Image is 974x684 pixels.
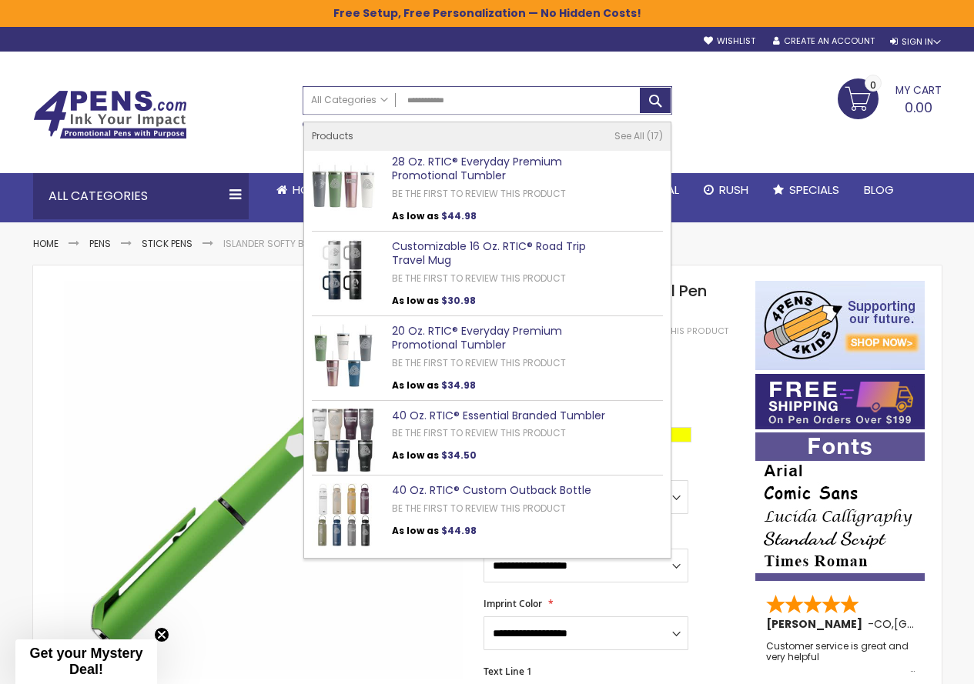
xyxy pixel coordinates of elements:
[312,239,375,302] img: Customizable 16 Oz. RTIC® Road Trip Travel Mug
[392,408,605,423] a: 40 Oz. RTIC® Essential Branded Tumbler
[668,427,691,442] div: Yellow
[441,209,477,222] span: $44.98
[484,597,542,610] span: Imprint Color
[874,616,892,632] span: CO
[789,182,839,198] span: Specials
[392,426,566,439] a: Be the first to review this product
[311,94,388,106] span: All Categories
[773,35,875,47] a: Create an Account
[392,502,566,515] a: Be the first to review this product
[890,36,941,48] div: Sign In
[392,356,566,369] a: Be the first to review this product
[312,409,375,472] img: 40 Oz. RTIC® Essential Branded Tumbler
[870,78,876,92] span: 0
[755,281,925,370] img: 4pens 4 kids
[312,324,375,387] img: 20 Oz. RTIC® Everyday Premium Promotional Tumbler
[691,173,761,207] a: Rush
[154,627,169,642] button: Close teaser
[142,237,192,250] a: Stick Pens
[29,646,142,677] span: Get your Mystery Deal!
[303,87,396,112] a: All Categories
[647,129,663,142] span: 17
[905,98,932,117] span: 0.00
[392,449,439,462] span: As low as
[719,182,748,198] span: Rush
[392,379,439,392] span: As low as
[761,173,852,207] a: Specials
[33,173,249,219] div: All Categories
[755,432,925,581] img: font-personalization-examples
[64,279,464,679] img: green-4pgs-agp-islander-softy-brights-gel-w-stylus_1.jpg
[766,641,915,674] div: Customer service is great and very helpful
[441,449,477,462] span: $34.50
[312,155,375,218] img: 28 Oz. RTIC® Everyday Premium Promotional Tumbler
[543,115,672,145] div: Free shipping on pen orders over $199
[392,272,566,285] a: Be the first to review this product
[392,482,591,498] a: 40 Oz. RTIC® Custom Outback Bottle
[33,237,59,250] a: Home
[614,130,663,142] a: See All 17
[484,665,532,678] span: Text Line 1
[293,182,324,198] span: Home
[312,483,375,546] img: 40 Oz. RTIC® Custom Outback Bottle
[33,90,187,139] img: 4Pens Custom Pens and Promotional Products
[852,173,906,207] a: Blog
[89,237,111,250] a: Pens
[441,524,477,537] span: $44.98
[392,239,586,269] a: Customizable 16 Oz. RTIC® Road Trip Travel Mug
[392,154,562,184] a: 28 Oz. RTIC® Everyday Premium Promotional Tumbler
[15,639,157,684] div: Get your Mystery Deal!Close teaser
[392,323,562,353] a: 20 Oz. RTIC® Everyday Premium Promotional Tumbler
[704,35,755,47] a: Wishlist
[392,524,439,537] span: As low as
[312,129,353,142] span: Products
[392,187,566,200] a: Be the first to review this product
[766,616,868,632] span: [PERSON_NAME]
[223,238,435,250] li: Islander Softy Brights Gel Pen with Stylus
[614,129,644,142] span: See All
[392,209,439,222] span: As low as
[864,182,894,198] span: Blog
[392,294,439,307] span: As low as
[441,294,476,307] span: $30.98
[838,78,942,117] a: 0.00 0
[441,379,476,392] span: $34.98
[755,374,925,429] img: Free shipping on orders over $199
[264,173,336,207] a: Home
